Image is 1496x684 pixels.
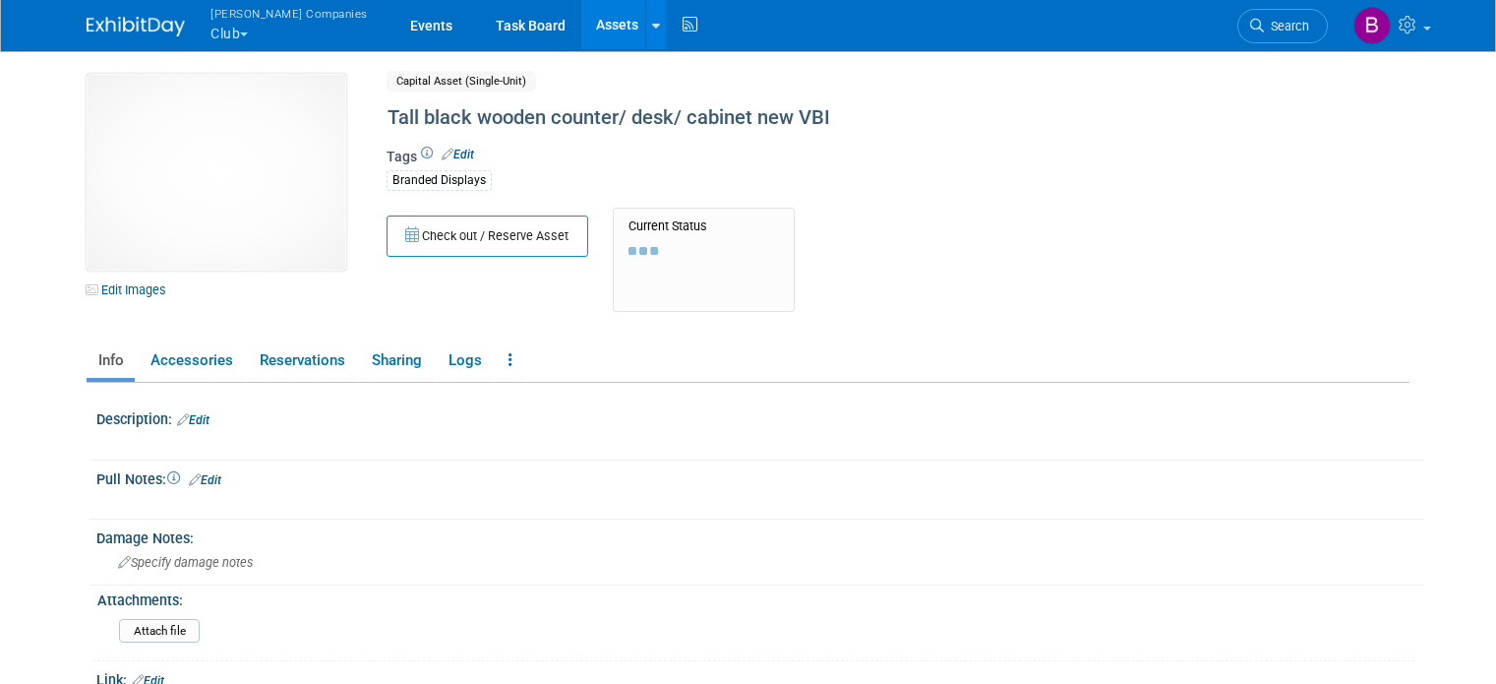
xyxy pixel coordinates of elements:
[139,343,244,378] a: Accessories
[97,586,1415,610] div: Attachments:
[628,247,658,255] img: loading...
[96,524,1424,548] div: Damage Notes:
[442,148,474,161] a: Edit
[1264,19,1309,33] span: Search
[210,3,368,24] span: [PERSON_NAME] Companies
[381,100,1259,136] div: Tall black wooden counter/ desk/ cabinet new VBI
[87,17,185,36] img: ExhibitDay
[360,343,433,378] a: Sharing
[387,71,536,92] span: Capital Asset (Single-Unit)
[437,343,493,378] a: Logs
[177,413,209,427] a: Edit
[118,555,253,570] span: Specify damage notes
[87,343,135,378] a: Info
[387,216,588,257] button: Check out / Reserve Asset
[248,343,356,378] a: Reservations
[1353,7,1391,44] img: Barbara Brzezinska
[387,147,1259,204] div: Tags
[1237,9,1328,43] a: Search
[387,170,492,191] div: Branded Displays
[96,404,1424,430] div: Description:
[628,218,779,234] div: Current Status
[87,278,174,302] a: Edit Images
[189,473,221,487] a: Edit
[87,74,346,271] img: View Images
[96,465,1424,490] div: Pull Notes:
